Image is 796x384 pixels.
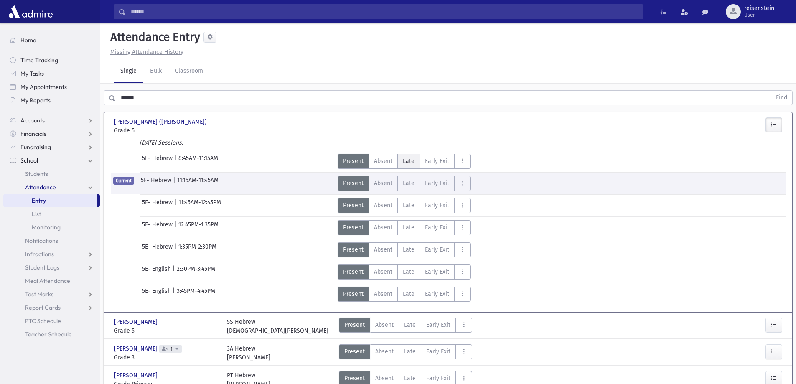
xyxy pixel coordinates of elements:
span: 5E- Hebrew [142,242,174,257]
img: AdmirePro [7,3,55,20]
span: | [174,220,178,235]
div: AttTypes [338,242,471,257]
u: Missing Attendance History [110,48,183,56]
a: My Tasks [3,67,100,80]
div: 5S Hebrew [DEMOGRAPHIC_DATA][PERSON_NAME] [227,318,328,335]
a: Notifications [3,234,100,247]
span: Teacher Schedule [25,331,72,338]
span: 5E- Hebrew [141,176,173,191]
span: Late [403,223,415,232]
span: 5E- Hebrew [142,198,174,213]
span: Present [343,290,364,298]
div: 3A Hebrew [PERSON_NAME] [227,344,270,362]
span: Late [403,179,415,188]
span: Absent [375,374,394,383]
a: Monitoring [3,221,100,234]
span: Fundraising [20,143,51,151]
span: 12:45PM-1:35PM [178,220,219,235]
span: Report Cards [25,304,61,311]
span: Late [403,157,415,165]
input: Search [126,4,643,19]
span: 5E- English [142,287,173,302]
span: Absent [374,201,392,210]
div: AttTypes [338,220,471,235]
div: AttTypes [339,318,472,335]
span: Early Exit [425,179,449,188]
span: Early Exit [425,157,449,165]
span: 1:35PM-2:30PM [178,242,216,257]
a: Accounts [3,114,100,127]
a: Student Logs [3,261,100,274]
span: Monitoring [32,224,61,231]
span: Students [25,170,48,178]
a: Single [114,60,143,83]
span: 2:30PM-3:45PM [177,264,215,280]
a: School [3,154,100,167]
span: | [173,264,177,280]
span: | [173,287,177,302]
span: Absent [374,245,392,254]
span: Meal Attendance [25,277,70,285]
div: AttTypes [338,176,471,191]
span: Attendance [25,183,56,191]
span: Absent [374,157,392,165]
span: 11:15AM-11:45AM [177,176,219,191]
span: Late [403,201,415,210]
span: Absent [374,223,392,232]
span: Present [343,223,364,232]
div: AttTypes [338,154,471,169]
span: Present [344,347,365,356]
span: Absent [374,179,392,188]
span: Absent [375,347,394,356]
span: Early Exit [425,290,449,298]
span: [PERSON_NAME] ([PERSON_NAME]) [114,117,209,126]
span: | [173,176,177,191]
span: 3:45PM-4:45PM [177,287,215,302]
a: Test Marks [3,287,100,301]
a: Students [3,167,100,181]
i: [DATE] Sessions: [140,139,183,146]
a: My Appointments [3,80,100,94]
span: Late [403,245,415,254]
span: Notifications [25,237,58,244]
span: Time Tracking [20,56,58,64]
span: Present [343,179,364,188]
span: PTC Schedule [25,317,61,325]
span: Late [403,267,415,276]
span: List [32,210,41,218]
span: Home [20,36,36,44]
span: 1 [169,346,174,352]
span: Present [343,201,364,210]
a: Entry [3,194,97,207]
a: Time Tracking [3,53,100,67]
span: Early Exit [425,223,449,232]
span: Financials [20,130,46,137]
span: School [20,157,38,164]
span: Absent [375,320,394,329]
span: [PERSON_NAME] [114,371,159,380]
span: Accounts [20,117,45,124]
span: Student Logs [25,264,59,271]
span: Grade 3 [114,353,219,362]
h5: Attendance Entry [107,30,200,44]
span: 5E- Hebrew [142,154,174,169]
div: AttTypes [338,198,471,213]
span: My Reports [20,97,51,104]
span: Absent [374,267,392,276]
span: Late [404,374,416,383]
span: Late [404,320,416,329]
span: 11:45AM-12:45PM [178,198,221,213]
span: 8:45AM-11:15AM [178,154,218,169]
a: Bulk [143,60,168,83]
span: Present [343,267,364,276]
a: PTC Schedule [3,314,100,328]
a: Home [3,33,100,47]
div: AttTypes [338,264,471,280]
span: Late [403,290,415,298]
span: Early Exit [426,320,450,329]
a: Financials [3,127,100,140]
span: Present [343,157,364,165]
a: Missing Attendance History [107,48,183,56]
span: Early Exit [425,267,449,276]
a: Infractions [3,247,100,261]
